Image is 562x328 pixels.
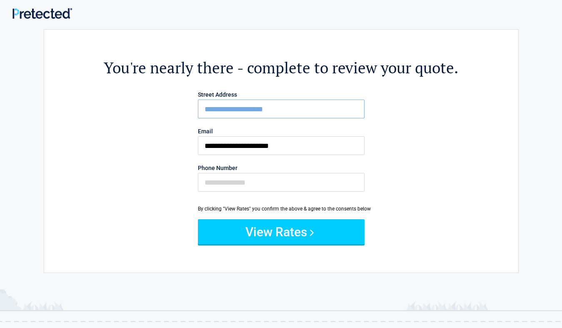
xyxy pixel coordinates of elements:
[198,165,365,171] label: Phone Number
[90,58,472,78] h2: You're nearly there - complete to review your quote.
[12,8,72,19] img: Main Logo
[198,128,365,134] label: Email
[198,92,365,98] label: Street Address
[198,219,365,244] button: View Rates
[198,205,365,213] div: By clicking "View Rates" you confirm the above & agree to the consents below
